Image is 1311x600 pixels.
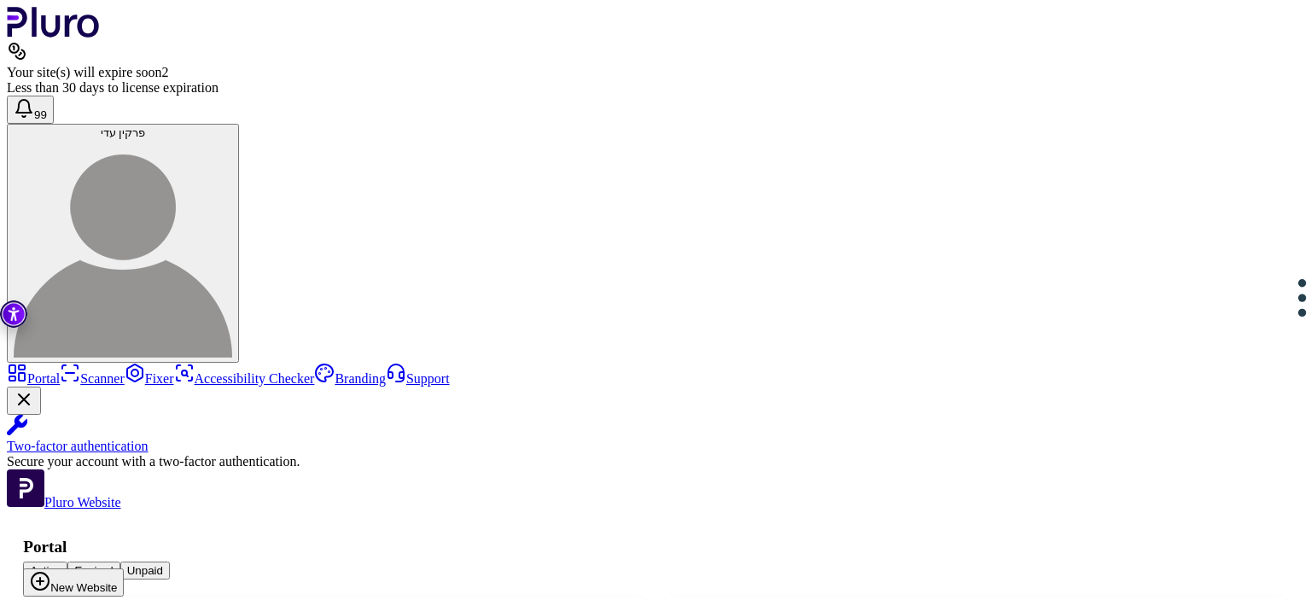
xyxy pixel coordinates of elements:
[7,124,239,363] button: פרקין עדיפרקין עדי
[7,26,100,40] a: Logo
[174,371,315,386] a: Accessibility Checker
[7,495,121,510] a: Open Pluro Website
[7,387,41,415] button: Close Two-factor authentication notification
[386,371,450,386] a: Support
[161,65,168,79] span: 2
[7,454,1304,469] div: Secure your account with a two-factor authentication.
[314,371,386,386] a: Branding
[30,564,61,577] span: Active
[60,371,125,386] a: Scanner
[127,564,163,577] span: Unpaid
[74,564,113,577] span: Expired
[7,415,1304,454] a: Two-factor authentication
[34,108,47,121] span: 99
[125,371,174,386] a: Fixer
[7,96,54,124] button: Open notifications, you have 370 new notifications
[7,439,1304,454] div: Two-factor authentication
[23,538,1288,556] h1: Portal
[7,65,1304,80] div: Your site(s) will expire soon
[23,562,67,580] button: Active
[101,126,146,139] span: פרקין עדי
[7,363,1304,510] aside: Sidebar menu
[23,568,124,597] button: New Website
[7,371,60,386] a: Portal
[120,562,170,580] button: Unpaid
[67,562,119,580] button: Expired
[14,139,232,358] img: פרקין עדי
[7,80,1304,96] div: Less than 30 days to license expiration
